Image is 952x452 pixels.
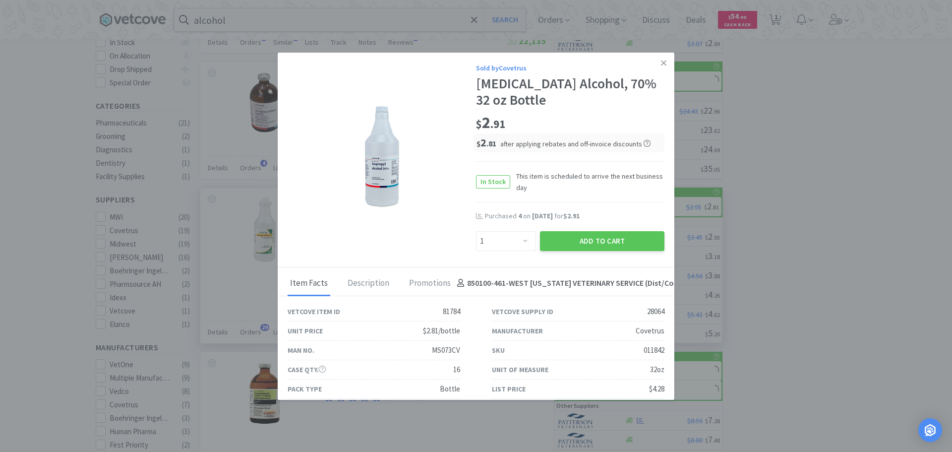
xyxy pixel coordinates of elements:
span: $ [476,117,482,131]
div: 011842 [644,344,664,356]
div: Vetcove Supply ID [492,306,553,317]
div: Covetrus [636,325,664,337]
span: $2.91 [563,211,580,220]
span: This item is scheduled to arrive the next business day [510,171,664,193]
div: 32oz [650,364,664,376]
img: 4147670c996d48a28f15f360d19b1d63_28064.png [354,95,410,219]
div: Case Qty. [288,364,326,375]
div: Description [345,271,392,296]
span: 2 [476,113,505,132]
span: 4 [518,211,522,220]
span: 2 [476,135,496,149]
div: SKU [492,345,505,356]
span: [DATE] [532,211,553,220]
div: Unit Price [288,325,323,336]
div: Unit of Measure [492,364,548,375]
span: In Stock [476,176,510,188]
div: $2.81/bottle [423,325,460,337]
span: after applying rebates and off-invoice discounts [500,139,651,148]
div: Man No. [288,345,314,356]
div: List Price [492,384,526,394]
div: MS073CV [432,344,460,356]
div: Purchased on for [485,211,664,221]
span: . 91 [490,117,505,131]
div: Promotions [407,271,453,296]
span: . 81 [486,139,496,148]
div: Bottle [440,383,460,395]
div: Vetcove Item ID [288,306,340,317]
h4: 850100-461 - WEST [US_STATE] VETERINARY SERVICE (Dist/Comp) [453,277,688,290]
div: 28064 [647,306,664,318]
button: Add to Cart [540,231,664,251]
div: Open Intercom Messenger [918,418,942,442]
div: Manufacturer [492,325,543,336]
div: [MEDICAL_DATA] Alcohol, 70% 32 oz Bottle [476,75,664,109]
div: Item Facts [288,271,330,296]
div: Sold by Covetrus [476,63,664,73]
span: $ [476,139,480,148]
div: Pack Type [288,384,322,394]
div: 81784 [443,306,460,318]
div: $4.28 [649,383,664,395]
div: 16 [453,364,460,376]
